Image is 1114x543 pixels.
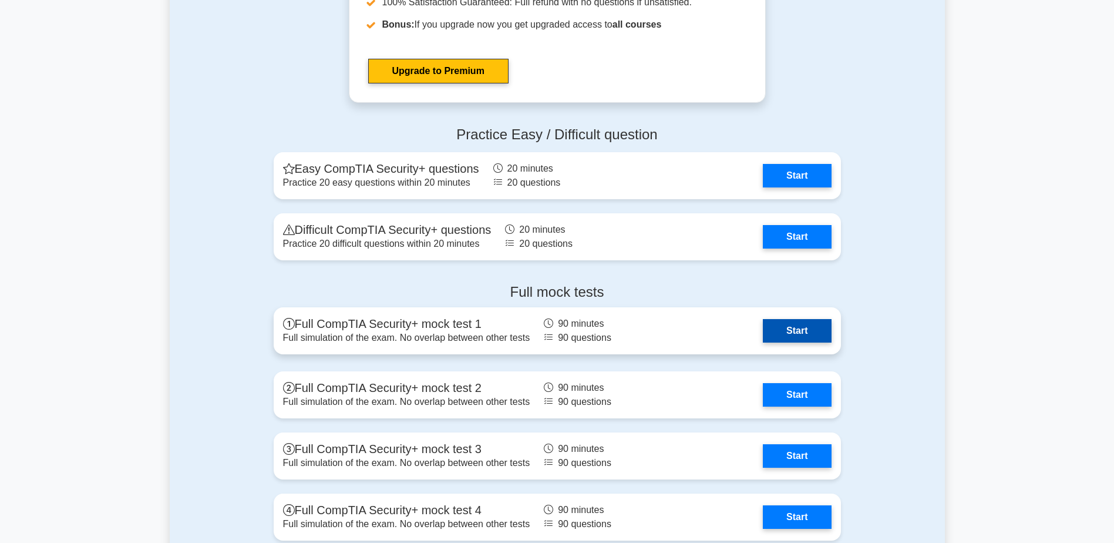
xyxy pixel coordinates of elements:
h4: Practice Easy / Difficult question [274,126,841,143]
a: Start [763,319,831,343]
a: Start [763,383,831,407]
a: Start [763,164,831,187]
a: Upgrade to Premium [368,59,509,83]
a: Start [763,444,831,468]
a: Start [763,225,831,249]
h4: Full mock tests [274,284,841,301]
a: Start [763,505,831,529]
